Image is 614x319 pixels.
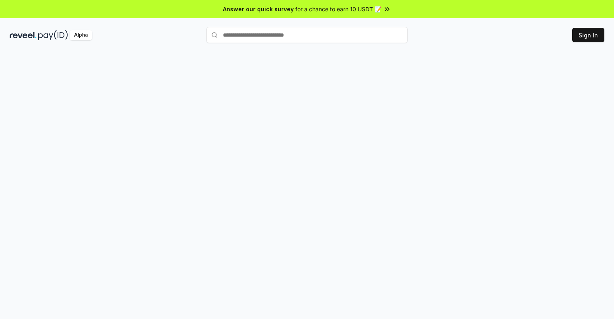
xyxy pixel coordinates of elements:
[572,28,604,42] button: Sign In
[223,5,294,13] span: Answer our quick survey
[295,5,381,13] span: for a chance to earn 10 USDT 📝
[10,30,37,40] img: reveel_dark
[70,30,92,40] div: Alpha
[38,30,68,40] img: pay_id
